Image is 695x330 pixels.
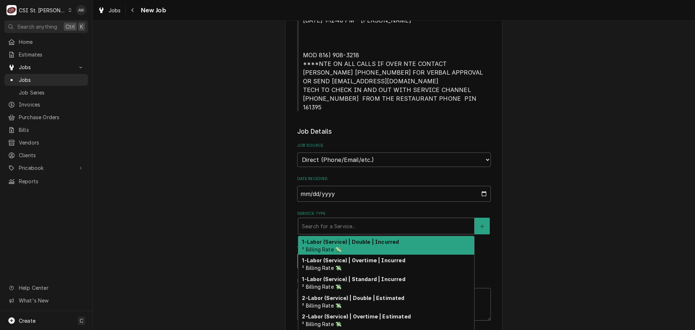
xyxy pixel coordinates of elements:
div: CSI St. Louis's Avatar [7,5,17,15]
span: Purchase Orders [19,113,84,121]
strong: 2-Labor (Service) | Double | Estimated [302,295,404,301]
span: ² Billing Rate 💸 [302,265,341,271]
button: Search anythingCtrlK [4,20,88,33]
div: Job Source [297,143,491,167]
div: CSI St. [PERSON_NAME] [19,7,66,14]
strong: 1-Labor (Service) | Overtime | Incurred [302,257,405,263]
button: Navigate back [127,4,139,16]
span: Job Series [19,89,84,96]
a: Go to Pricebook [4,162,88,174]
span: Invoices [19,101,84,108]
span: Clients [19,151,84,159]
span: Ctrl [66,23,75,30]
div: Date Received [297,176,491,202]
a: Bills [4,124,88,136]
input: yyyy-mm-dd [297,186,491,202]
div: Alexandria Wilp's Avatar [76,5,86,15]
strong: 1-Labor (Service) | Double | Incurred [302,239,399,245]
div: Reason For Call [297,278,491,321]
span: ² Billing Rate 💸 [302,321,341,327]
a: Reports [4,175,88,187]
span: Jobs [19,63,73,71]
div: Service Type [297,211,491,234]
label: Service Type [297,211,491,217]
span: Reports [19,177,84,185]
span: ² Billing Rate 💸 [302,302,341,309]
span: New Job [139,5,166,15]
a: Go to Help Center [4,282,88,294]
span: Pricebook [19,164,73,172]
span: K [80,23,83,30]
span: What's New [19,297,84,304]
a: Invoices [4,99,88,110]
a: Estimates [4,49,88,60]
span: Search anything [17,23,57,30]
a: Clients [4,149,88,161]
strong: 2-Labor (Service) | Overtime | Estimated [302,313,410,319]
a: Job Series [4,87,88,99]
a: Go to What's New [4,295,88,306]
a: Purchase Orders [4,111,88,123]
label: Job Source [297,143,491,149]
span: Create [19,318,35,324]
label: Reason For Call [297,278,491,284]
div: AW [76,5,86,15]
svg: Create New Service [480,224,484,229]
div: C [7,5,17,15]
span: ² Billing Rate 💸 [302,246,341,252]
a: Home [4,36,88,48]
span: Service Location Notes [297,7,491,112]
span: ² Billing Rate 💸 [302,284,341,290]
label: Job Type [297,243,491,249]
a: Jobs [95,4,124,16]
span: Vendors [19,139,84,146]
span: Jobs [19,76,84,84]
label: Date Received [297,176,491,182]
span: Help Center [19,284,84,292]
a: Vendors [4,137,88,149]
button: Create New Service [475,218,490,234]
span: Estimates [19,51,84,58]
a: Go to Jobs [4,61,88,73]
span: C [80,317,83,325]
span: Bills [19,126,84,134]
strong: 1-Labor (Service) | Standard | Incurred [302,276,405,282]
span: Home [19,38,84,46]
div: Service Location Notes [297,0,491,112]
a: Jobs [4,74,88,86]
div: Job Type [297,243,491,269]
legend: Job Details [297,127,491,136]
span: Jobs [109,7,121,14]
